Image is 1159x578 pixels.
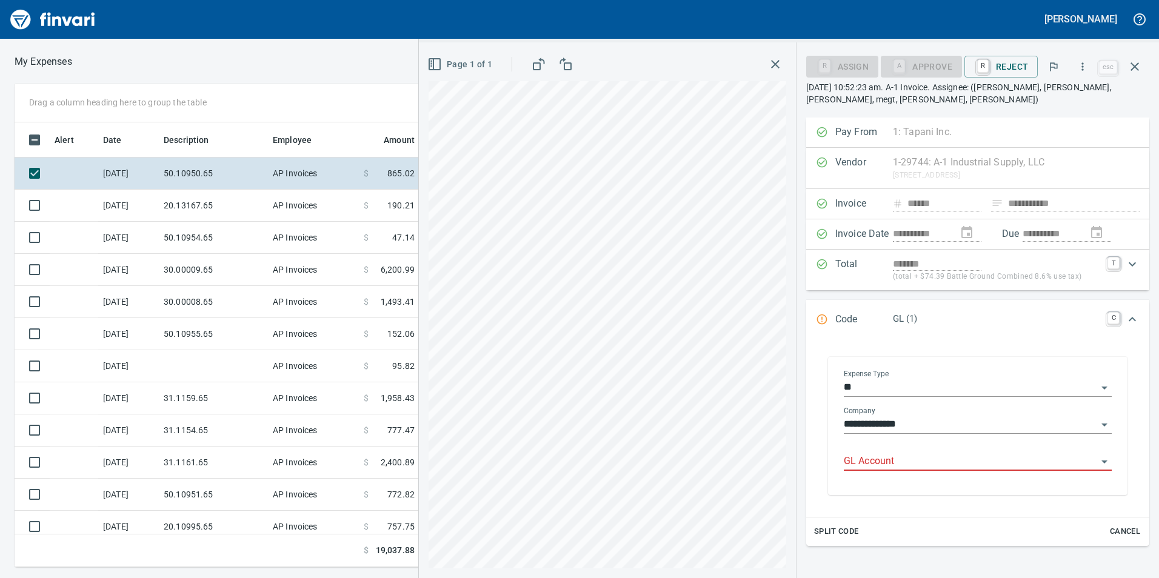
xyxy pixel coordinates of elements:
[364,231,369,244] span: $
[364,199,369,211] span: $
[98,318,159,350] td: [DATE]
[273,133,312,147] span: Employee
[268,511,359,543] td: AP Invoices
[98,382,159,414] td: [DATE]
[381,264,415,276] span: 6,200.99
[159,254,268,286] td: 30.00009.65
[268,414,359,447] td: AP Invoices
[98,286,159,318] td: [DATE]
[159,158,268,190] td: 50.10950.65
[103,133,138,147] span: Date
[1106,522,1144,541] button: Cancel
[844,407,875,414] label: Company
[364,296,369,308] span: $
[1096,379,1113,396] button: Open
[164,133,209,147] span: Description
[835,312,893,328] p: Code
[835,257,893,283] p: Total
[425,53,497,76] button: Page 1 of 1
[384,133,415,147] span: Amount
[7,5,98,34] img: Finvari
[159,511,268,543] td: 20.10995.65
[98,511,159,543] td: [DATE]
[811,522,862,541] button: Split Code
[159,382,268,414] td: 31.1159.65
[381,392,415,404] span: 1,958.43
[844,370,889,377] label: Expense Type
[387,520,415,533] span: 757.75
[159,286,268,318] td: 30.00008.65
[1044,13,1117,25] h5: [PERSON_NAME]
[387,328,415,340] span: 152.06
[55,133,74,147] span: Alert
[387,167,415,179] span: 865.02
[1107,312,1120,324] a: C
[103,133,122,147] span: Date
[98,190,159,222] td: [DATE]
[392,231,415,244] span: 47.14
[364,328,369,340] span: $
[98,222,159,254] td: [DATE]
[268,286,359,318] td: AP Invoices
[806,300,1149,340] div: Expand
[1107,257,1120,269] a: T
[268,350,359,382] td: AP Invoices
[364,488,369,500] span: $
[881,61,962,71] div: GL Account required
[964,56,1038,78] button: RReject
[368,133,415,147] span: Amount
[159,447,268,479] td: 31.1161.65
[29,96,207,108] p: Drag a column heading here to group the table
[159,479,268,511] td: 50.10951.65
[387,488,415,500] span: 772.82
[364,544,369,557] span: $
[268,479,359,511] td: AP Invoices
[98,414,159,447] td: [DATE]
[364,456,369,468] span: $
[159,190,268,222] td: 20.13167.65
[268,447,359,479] td: AP Invoices
[268,222,359,254] td: AP Invoices
[364,520,369,533] span: $
[806,81,1149,105] p: [DATE] 10:52:23 am. A-1 Invoice. Assignee: ([PERSON_NAME], [PERSON_NAME], [PERSON_NAME], megt, [P...
[268,382,359,414] td: AP Invoices
[364,392,369,404] span: $
[268,190,359,222] td: AP Invoices
[376,544,415,557] span: 19,037.88
[268,158,359,190] td: AP Invoices
[164,133,225,147] span: Description
[15,55,72,69] p: My Expenses
[974,56,1028,77] span: Reject
[893,312,1100,326] p: GL (1)
[98,447,159,479] td: [DATE]
[392,360,415,372] span: 95.82
[159,222,268,254] td: 50.10954.65
[387,424,415,436] span: 777.47
[98,158,159,190] td: [DATE]
[387,199,415,211] span: 190.21
[806,61,878,71] div: Assign
[430,57,492,72] span: Page 1 of 1
[98,350,159,382] td: [DATE]
[98,479,159,511] td: [DATE]
[364,264,369,276] span: $
[159,414,268,447] td: 31.1154.65
[364,360,369,372] span: $
[1041,10,1120,28] button: [PERSON_NAME]
[1040,53,1067,80] button: Flag
[1109,525,1141,539] span: Cancel
[268,254,359,286] td: AP Invoices
[977,59,989,73] a: R
[806,250,1149,290] div: Expand
[1096,453,1113,470] button: Open
[893,271,1100,283] p: (total + $74.39 Battle Ground Combined 8.6% use tax)
[1096,52,1149,81] span: Close invoice
[364,167,369,179] span: $
[364,424,369,436] span: $
[381,296,415,308] span: 1,493.41
[814,525,859,539] span: Split Code
[159,318,268,350] td: 50.10955.65
[268,318,359,350] td: AP Invoices
[1096,416,1113,433] button: Open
